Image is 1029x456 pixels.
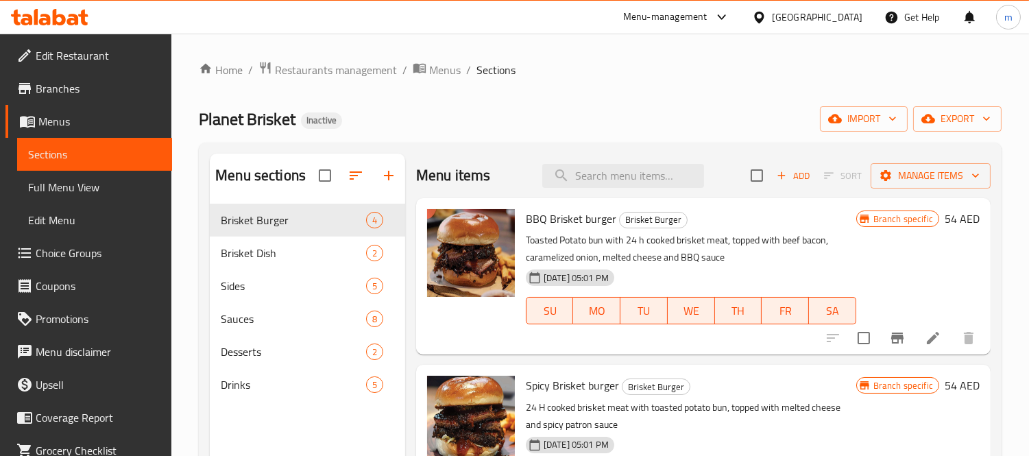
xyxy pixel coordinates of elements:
button: import [820,106,908,132]
span: Coupons [36,278,161,294]
span: WE [673,301,710,321]
div: [GEOGRAPHIC_DATA] [772,10,862,25]
div: Brisket Dish [221,245,366,261]
span: Full Menu View [28,179,161,195]
h2: Menu sections [215,165,306,186]
p: 24 H cooked brisket meat with toasted potato bun, topped with melted cheese and spicy patron sauce [526,399,856,433]
span: Select section first [815,165,871,187]
a: Menus [413,61,461,79]
li: / [402,62,407,78]
span: import [831,110,897,128]
span: BBQ Brisket burger [526,208,616,229]
button: MO [573,297,620,324]
a: Edit Restaurant [5,39,172,72]
span: Sides [221,278,366,294]
span: [DATE] 05:01 PM [538,438,614,451]
span: Edit Menu [28,212,161,228]
span: m [1004,10,1013,25]
span: MO [579,301,615,321]
a: Edit Menu [17,204,172,237]
nav: Menu sections [210,198,405,407]
div: Inactive [301,112,342,129]
span: Sort sections [339,159,372,192]
span: Branches [36,80,161,97]
span: Spicy Brisket burger [526,375,619,396]
span: Restaurants management [275,62,397,78]
button: delete [952,322,985,355]
button: Branch-specific-item [881,322,914,355]
span: Menu disclaimer [36,344,161,360]
span: [DATE] 05:01 PM [538,272,614,285]
a: Upsell [5,368,172,401]
img: BBQ Brisket burger [427,209,515,297]
span: Sections [28,146,161,163]
h6: 54 AED [945,209,980,228]
input: search [542,164,704,188]
div: Brisket Burger [619,212,688,228]
span: 5 [367,280,383,293]
div: Sauces [221,311,366,327]
div: Drinks5 [210,368,405,401]
h6: 54 AED [945,376,980,395]
span: SU [532,301,568,321]
a: Coupons [5,269,172,302]
div: items [366,344,383,360]
a: Coverage Report [5,401,172,434]
span: Manage items [882,167,980,184]
span: Add [775,168,812,184]
div: items [366,376,383,393]
a: Menus [5,105,172,138]
span: Sections [476,62,516,78]
span: Promotions [36,311,161,327]
span: Edit Restaurant [36,47,161,64]
span: Add item [771,165,815,187]
button: WE [668,297,715,324]
a: Restaurants management [258,61,397,79]
span: 5 [367,379,383,392]
h2: Menu items [416,165,491,186]
span: export [924,110,991,128]
div: Desserts2 [210,335,405,368]
button: Add [771,165,815,187]
a: Home [199,62,243,78]
button: TH [715,297,762,324]
li: / [248,62,253,78]
span: TH [721,301,757,321]
div: Brisket Burger [622,379,690,395]
span: FR [767,301,803,321]
span: 2 [367,346,383,359]
button: export [913,106,1002,132]
span: SA [814,301,851,321]
span: Select to update [849,324,878,352]
span: Drinks [221,376,366,393]
span: Brisket Burger [622,379,690,395]
span: 8 [367,313,383,326]
span: 4 [367,214,383,227]
span: Select all sections [311,161,339,190]
div: items [366,311,383,327]
span: Select section [742,161,771,190]
span: Branch specific [868,379,939,392]
button: SA [809,297,856,324]
span: Brisket Burger [221,212,366,228]
span: Desserts [221,344,366,360]
div: Brisket Dish2 [210,237,405,269]
button: SU [526,297,574,324]
button: Add section [372,159,405,192]
span: Coverage Report [36,409,161,426]
span: TU [626,301,662,321]
div: Sauces8 [210,302,405,335]
span: Upsell [36,376,161,393]
button: TU [620,297,668,324]
div: items [366,278,383,294]
span: Inactive [301,115,342,126]
span: Menus [38,113,161,130]
p: Toasted Potato bun with 24 h cooked brisket meat, topped with beef bacon, caramelized onion, melt... [526,232,856,266]
div: items [366,245,383,261]
a: Branches [5,72,172,105]
div: items [366,212,383,228]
